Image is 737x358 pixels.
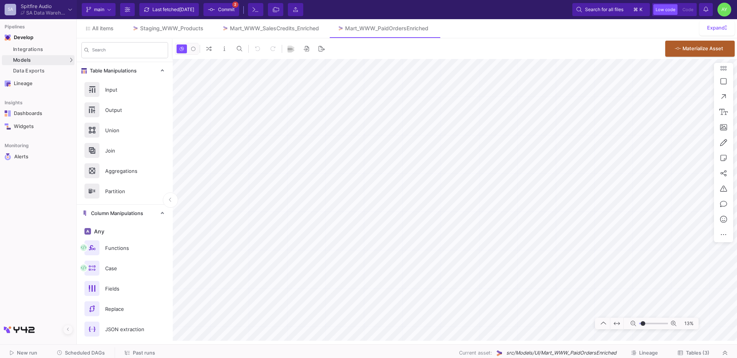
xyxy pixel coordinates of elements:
div: Dashboards [14,110,64,117]
img: Tab icon [337,25,344,32]
div: Replace [101,303,154,315]
span: Code [682,7,693,12]
img: Navigation icon [5,80,11,87]
div: Mart_WWW_PaidOrdersEnriched [345,25,428,31]
span: Any [93,228,104,235]
button: Aggregations [77,161,173,181]
div: Table Manipulations [77,79,173,204]
span: Models [13,57,31,63]
div: Staging_WWW_Products [140,25,203,31]
img: Tab icon [222,25,228,32]
button: Case [77,258,173,278]
button: Union [77,120,173,140]
img: Navigation icon [5,153,11,160]
span: [DATE] [179,7,194,12]
span: All items [92,25,114,31]
div: Spitfire Audio [21,4,65,9]
a: Navigation iconDashboards [2,107,74,120]
a: Data Exports [2,66,74,76]
button: Replace [77,299,173,319]
a: Navigation iconAlerts [2,150,74,163]
button: Output [77,100,173,120]
span: Past runs [133,350,155,356]
div: Partition [101,186,154,197]
div: Aggregations [101,165,154,177]
button: main [82,3,116,16]
span: k [640,5,643,14]
span: src/Models/UI/Mart_WWW_PaidOrdersEnriched [506,349,616,356]
div: Alerts [14,153,64,160]
button: Search for all files⌘k [572,3,650,16]
div: Union [101,125,154,136]
span: Search for all files [585,4,623,15]
a: Navigation iconLineage [2,77,74,90]
a: Integrations [2,44,74,54]
div: SA [5,4,16,15]
div: Output [101,104,154,116]
mat-expansion-panel-header: Column Manipulations [77,205,173,222]
div: SA Data Warehouse [26,10,65,15]
button: JSON extraction [77,319,173,339]
button: ⌘k [631,5,646,14]
span: Materialize Asset [682,46,723,51]
img: Navigation icon [5,110,11,117]
button: Functions [77,238,173,258]
img: Navigation icon [5,34,11,41]
input: Search [92,49,165,54]
img: UI Model [495,349,503,357]
span: Scheduled DAGs [65,350,105,356]
button: AY [715,3,731,16]
div: Join [101,145,154,156]
span: Lineage [639,350,658,356]
span: 13% [679,317,697,330]
button: Partition [77,181,173,201]
span: Tables (3) [686,350,709,356]
button: Join [77,140,173,161]
span: main [94,4,104,15]
button: Commit [203,3,239,16]
button: Input [77,79,173,100]
div: Mart_WWW_SalesCredits_Enriched [230,25,319,31]
div: Integrations [13,46,73,53]
div: Develop [14,34,25,41]
img: Tab icon [132,25,139,32]
div: Functions [101,242,154,254]
div: Widgets [14,123,64,130]
div: Lineage [14,80,64,87]
div: AY [717,3,731,16]
button: Fields [77,278,173,299]
mat-expansion-panel-header: Table Manipulations [77,62,173,79]
span: ⌘ [633,5,638,14]
div: Case [101,263,154,274]
img: Navigation icon [5,123,11,130]
span: Low code [656,7,675,12]
div: Input [101,84,154,95]
a: Navigation iconWidgets [2,120,74,133]
div: Data Exports [13,68,73,74]
button: Last fetched[DATE] [139,3,199,16]
span: Commit [218,4,235,15]
span: New run [17,350,37,356]
div: Last fetched [152,4,194,15]
span: Current asset: [459,349,492,356]
button: Code [680,4,696,15]
mat-expansion-panel-header: Navigation iconDevelop [2,31,74,44]
button: Low code [653,4,678,15]
span: Column Manipulations [88,210,143,217]
button: Materialize Asset [665,41,735,57]
span: Table Manipulations [87,68,137,74]
div: Fields [101,283,154,294]
div: JSON extraction [101,324,154,335]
